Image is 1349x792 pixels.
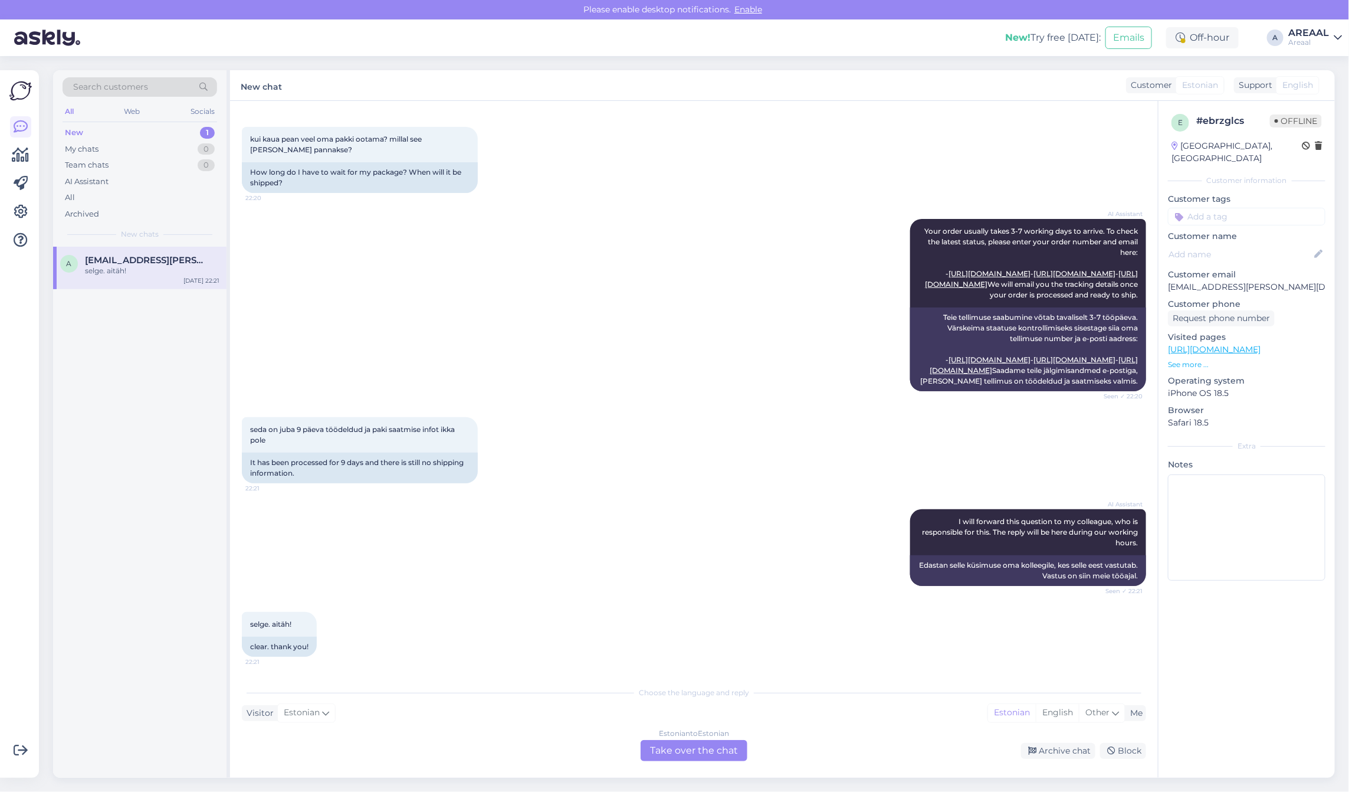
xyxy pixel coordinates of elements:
div: Choose the language and reply [242,688,1146,698]
span: Seen ✓ 22:21 [1098,587,1143,595]
span: 22:21 [245,657,290,666]
div: [DATE] 22:21 [183,276,219,285]
div: selge. aitäh! [85,266,219,276]
span: 22:21 [245,484,290,493]
span: I will forward this question to my colleague, who is responsible for this. The reply will be here... [922,517,1140,547]
div: Areaal [1288,38,1329,47]
div: Estonian to Estonian [659,728,729,739]
span: seda on juba 9 päeva töödeldud ja paki saatmise infot ikka pole [250,425,457,444]
span: AI Assistant [1098,210,1143,218]
div: Request phone number [1168,310,1275,326]
span: Enable [731,4,766,15]
p: Visited pages [1168,331,1325,343]
span: 22:20 [245,194,290,202]
button: Emails [1105,27,1152,49]
div: Extra [1168,441,1325,451]
span: Offline [1270,114,1322,127]
a: [URL][DOMAIN_NAME] [1033,269,1115,278]
div: Visitor [242,707,274,719]
span: kui kaua pean veel oma pakki ootama? millal see [PERSON_NAME] pannakse? [250,135,424,154]
b: New! [1005,32,1030,43]
span: Estonian [284,706,320,719]
div: Team chats [65,159,109,171]
a: [URL][DOMAIN_NAME] [948,269,1030,278]
div: Estonian [988,704,1036,722]
span: Seen ✓ 22:20 [1098,392,1143,401]
div: 0 [198,143,215,155]
p: Customer email [1168,269,1325,281]
div: Try free [DATE]: [1005,31,1101,45]
span: e [1178,118,1183,127]
span: Your order usually takes 3-7 working days to arrive. To check the latest status, please enter you... [924,227,1140,299]
p: Safari 18.5 [1168,417,1325,429]
div: 0 [198,159,215,171]
span: a [67,259,72,268]
p: [EMAIL_ADDRESS][PERSON_NAME][DOMAIN_NAME] [1168,281,1325,293]
p: Customer phone [1168,298,1325,310]
span: Search customers [73,81,148,93]
a: AREAALAreaal [1288,28,1342,47]
a: [URL][DOMAIN_NAME] [1168,344,1261,355]
span: Other [1085,707,1110,718]
span: English [1282,79,1313,91]
div: Take over the chat [641,740,747,761]
div: Customer information [1168,175,1325,186]
div: A [1267,30,1284,46]
div: Edastan selle küsimuse oma kolleegile, kes selle eest vastutab. Vastus on siin meie tööajal. [910,555,1146,586]
span: New chats [121,229,159,240]
div: [GEOGRAPHIC_DATA], [GEOGRAPHIC_DATA] [1171,140,1302,165]
div: Block [1100,743,1146,759]
p: iPhone OS 18.5 [1168,387,1325,400]
p: Customer name [1168,230,1325,243]
div: # ebrzglcs [1196,114,1270,128]
span: Estonian [1182,79,1218,91]
div: Archive chat [1021,743,1095,759]
div: How long do I have to wait for my package? When will it be shipped? [242,162,478,193]
input: Add a tag [1168,208,1325,225]
div: My chats [65,143,99,155]
div: Support [1234,79,1272,91]
div: Socials [188,104,217,119]
p: See more ... [1168,359,1325,370]
p: Notes [1168,459,1325,471]
input: Add name [1169,248,1312,261]
div: All [65,192,75,204]
img: Askly Logo [9,80,32,102]
p: Operating system [1168,375,1325,387]
div: Archived [65,208,99,220]
div: Customer [1126,79,1172,91]
span: annabel.kallas@gmail.com [85,255,208,266]
span: selge. aitäh! [250,620,291,629]
div: AI Assistant [65,176,109,188]
p: Customer tags [1168,193,1325,205]
div: AREAAL [1288,28,1329,38]
div: Web [122,104,143,119]
div: Me [1125,707,1143,719]
div: All [63,104,76,119]
p: Browser [1168,404,1325,417]
div: 1 [200,127,215,139]
div: clear. thank you! [242,637,317,657]
div: New [65,127,83,139]
a: [URL][DOMAIN_NAME] [1033,355,1115,364]
span: AI Assistant [1098,500,1143,509]
div: Teie tellimuse saabumine võtab tavaliselt 3-7 tööpäeva. Värskeima staatuse kontrollimiseks sisest... [910,307,1146,391]
label: New chat [241,77,282,93]
div: Off-hour [1166,27,1239,48]
div: It has been processed for 9 days and there is still no shipping information. [242,453,478,483]
div: English [1036,704,1079,722]
a: [URL][DOMAIN_NAME] [948,355,1030,364]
